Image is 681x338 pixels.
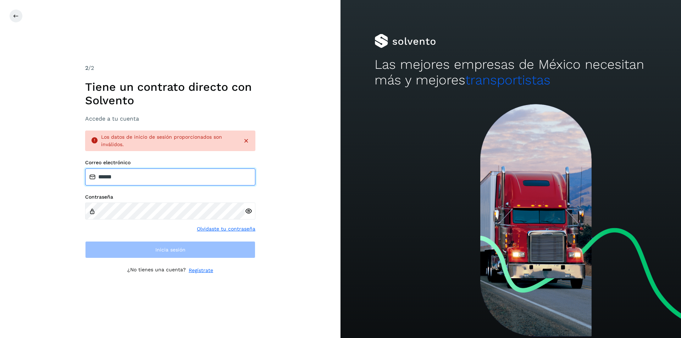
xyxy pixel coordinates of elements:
[85,64,255,72] div: /2
[127,267,186,274] p: ¿No tienes una cuenta?
[189,267,213,274] a: Regístrate
[85,160,255,166] label: Correo electrónico
[101,133,237,148] div: Los datos de inicio de sesión proporcionados son inválidos.
[197,225,255,233] a: Olvidaste tu contraseña
[85,115,255,122] h3: Accede a tu cuenta
[85,65,88,71] span: 2
[375,57,647,88] h2: Las mejores empresas de México necesitan más y mejores
[85,241,255,258] button: Inicia sesión
[155,247,186,252] span: Inicia sesión
[85,194,255,200] label: Contraseña
[465,72,550,88] span: transportistas
[85,80,255,107] h1: Tiene un contrato directo con Solvento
